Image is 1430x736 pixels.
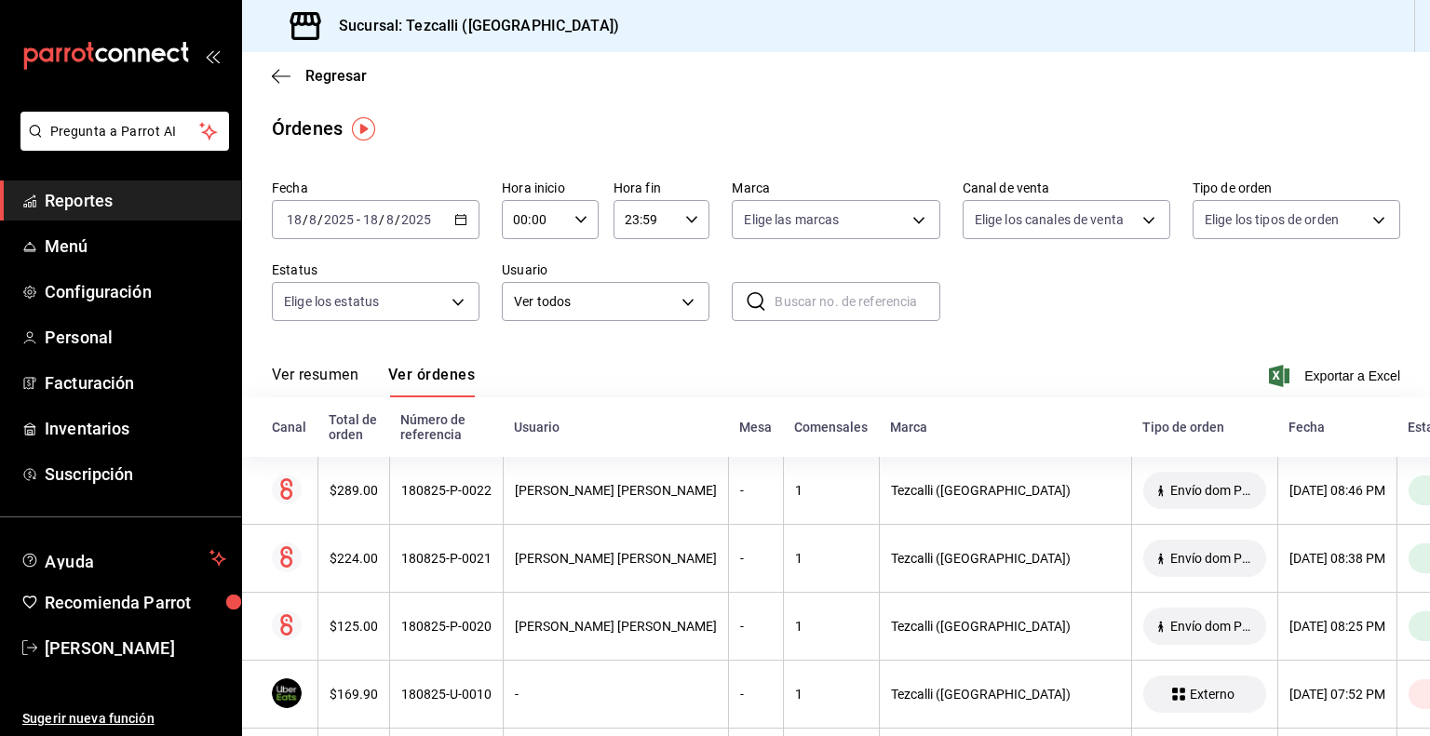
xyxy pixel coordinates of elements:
[330,619,378,634] div: $125.00
[400,212,432,227] input: ----
[379,212,384,227] span: /
[891,483,1120,498] div: Tezcalli ([GEOGRAPHIC_DATA])
[514,292,675,312] span: Ver todos
[401,619,492,634] div: 180825-P-0020
[515,619,717,634] div: [PERSON_NAME] [PERSON_NAME]
[284,292,379,311] span: Elige los estatus
[975,210,1124,229] span: Elige los canales de venta
[515,687,717,702] div: -
[272,366,358,397] button: Ver resumen
[1193,181,1400,194] label: Tipo de orden
[739,420,772,435] div: Mesa
[13,135,229,154] a: Pregunta a Parrot AI
[890,420,1120,435] div: Marca
[330,551,378,566] div: $224.00
[308,212,317,227] input: --
[740,551,772,566] div: -
[272,181,479,194] label: Fecha
[744,210,839,229] span: Elige las marcas
[45,234,226,259] span: Menú
[45,590,226,615] span: Recomienda Parrot
[272,67,367,85] button: Regresar
[1163,619,1259,634] span: Envío dom PLICK
[1182,687,1242,702] span: Externo
[401,551,492,566] div: 180825-P-0021
[1289,687,1385,702] div: [DATE] 07:52 PM
[963,181,1170,194] label: Canal de venta
[1163,551,1259,566] span: Envío dom PLICK
[1142,420,1266,435] div: Tipo de orden
[795,483,868,498] div: 1
[740,619,772,634] div: -
[362,212,379,227] input: --
[45,325,226,350] span: Personal
[385,212,395,227] input: --
[22,709,226,729] span: Sugerir nueva función
[1289,483,1385,498] div: [DATE] 08:46 PM
[515,551,717,566] div: [PERSON_NAME] [PERSON_NAME]
[317,212,323,227] span: /
[740,483,772,498] div: -
[732,181,939,194] label: Marca
[45,279,226,304] span: Configuración
[891,551,1120,566] div: Tezcalli ([GEOGRAPHIC_DATA])
[305,67,367,85] span: Regresar
[891,687,1120,702] div: Tezcalli ([GEOGRAPHIC_DATA])
[357,212,360,227] span: -
[45,188,226,213] span: Reportes
[795,619,868,634] div: 1
[795,551,868,566] div: 1
[272,366,475,397] div: navigation tabs
[45,462,226,487] span: Suscripción
[352,117,375,141] img: Tooltip marker
[401,483,492,498] div: 180825-P-0022
[45,416,226,441] span: Inventarios
[50,122,200,141] span: Pregunta a Parrot AI
[891,619,1120,634] div: Tezcalli ([GEOGRAPHIC_DATA])
[303,212,308,227] span: /
[330,687,378,702] div: $169.90
[502,181,599,194] label: Hora inicio
[400,412,492,442] div: Número de referencia
[324,15,619,37] h3: Sucursal: Tezcalli ([GEOGRAPHIC_DATA])
[795,687,868,702] div: 1
[1289,551,1385,566] div: [DATE] 08:38 PM
[1288,420,1385,435] div: Fecha
[323,212,355,227] input: ----
[286,212,303,227] input: --
[401,687,492,702] div: 180825-U-0010
[1205,210,1339,229] span: Elige los tipos de orden
[1163,483,1259,498] span: Envío dom PLICK
[45,636,226,661] span: [PERSON_NAME]
[45,370,226,395] span: Facturación
[272,263,479,276] label: Estatus
[775,283,939,320] input: Buscar no. de referencia
[1289,619,1385,634] div: [DATE] 08:25 PM
[502,263,709,276] label: Usuario
[45,547,202,569] span: Ayuda
[272,420,306,435] div: Canal
[740,687,772,702] div: -
[1273,365,1400,387] button: Exportar a Excel
[395,212,400,227] span: /
[205,48,220,63] button: open_drawer_menu
[20,112,229,151] button: Pregunta a Parrot AI
[388,366,475,397] button: Ver órdenes
[515,483,717,498] div: [PERSON_NAME] [PERSON_NAME]
[514,420,717,435] div: Usuario
[794,420,868,435] div: Comensales
[614,181,710,194] label: Hora fin
[329,412,378,442] div: Total de orden
[272,114,343,142] div: Órdenes
[330,483,378,498] div: $289.00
